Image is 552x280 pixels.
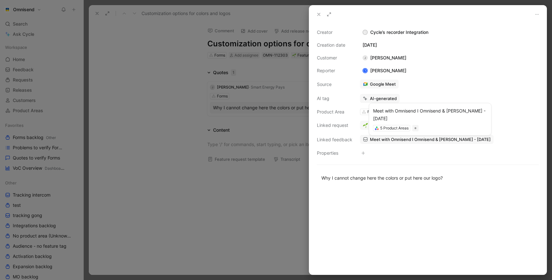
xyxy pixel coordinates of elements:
[317,81,352,88] div: Source
[317,95,352,102] div: AI tag
[317,121,352,129] div: Linked request
[363,55,368,60] div: J
[360,135,494,144] a: Meet with Omnisend I Omnisend & [PERSON_NAME] - [DATE]
[360,54,409,62] div: [PERSON_NAME]
[360,28,539,36] div: Cycle’s recorder Integration
[367,109,378,115] div: Forms
[317,54,352,62] div: Customer
[317,28,352,36] div: Creator
[360,41,539,49] div: [DATE]
[317,41,352,49] div: Creation date
[321,175,534,181] div: Why I cannot change here the colors or put here our logo?
[363,30,367,35] div: C
[317,108,352,116] div: Product Area
[317,149,352,157] div: Properties
[370,136,491,142] span: Meet with Omnisend I Omnisend & [PERSON_NAME] - [DATE]
[360,67,409,74] div: [PERSON_NAME]
[363,69,367,73] div: T
[317,67,352,74] div: Reporter
[317,136,352,144] div: Linked feedback
[360,121,457,130] button: 🌱Customization options for colors and logos
[370,96,397,101] div: AI-generated
[360,80,399,89] a: Google Meet
[360,94,400,103] button: AI-generated
[363,123,368,128] img: 🌱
